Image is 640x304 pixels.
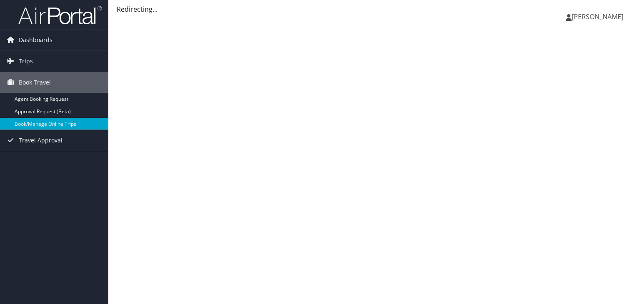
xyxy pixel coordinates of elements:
img: airportal-logo.png [18,5,102,25]
span: Dashboards [19,30,52,50]
span: Travel Approval [19,130,62,151]
a: [PERSON_NAME] [566,4,632,29]
span: Trips [19,51,33,72]
span: Book Travel [19,72,51,93]
div: Redirecting... [117,4,632,14]
span: [PERSON_NAME] [572,12,623,21]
